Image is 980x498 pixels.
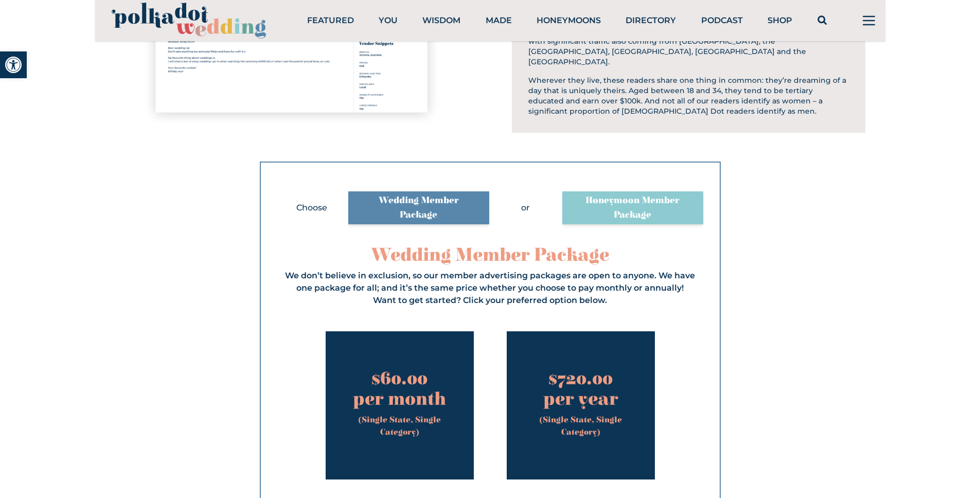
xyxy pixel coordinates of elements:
a: Podcast [701,15,743,25]
div: We don’t believe in exclusion, so our member advertising packages are open to anyone. We have one... [277,270,703,307]
div: Choose [277,191,347,224]
p: Want to get started? Click your preferred option below. [277,294,703,307]
span: $60.00 [334,368,466,389]
a: Directory [626,15,676,25]
img: PolkaDotWedding.svg [112,3,266,39]
span: per year [515,389,647,410]
p: Wherever they live, these readers share one thing in common: they’re dreaming of a day that is un... [528,75,849,116]
a: Wisdom [422,15,460,25]
a: Honeymoon Member Package [562,191,703,224]
a: Honeymoons [537,15,601,25]
a: Made [486,15,512,25]
div: or [491,191,561,224]
a: $720.00 per year (Single State, Single Category) [507,331,655,479]
a: Featured [307,15,354,25]
span: per month [334,389,466,410]
a: Wedding Member Package [348,191,489,224]
span: (Single State, Single Category) [519,414,643,438]
span: (Single State, Single Category) [338,414,461,438]
a: $60.00 per month (Single State, Single Category) [326,331,474,479]
span: $720.00 [515,368,647,389]
h2: Wedding Member Package [277,245,703,265]
a: You [379,15,398,25]
a: Shop [768,15,792,25]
